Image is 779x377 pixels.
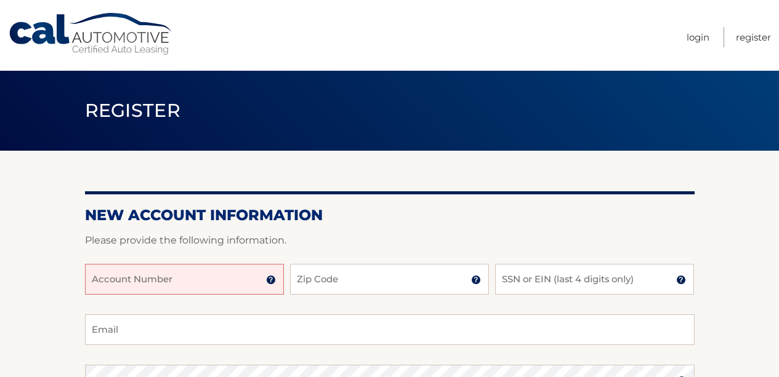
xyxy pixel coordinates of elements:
img: tooltip.svg [471,275,481,285]
input: SSN or EIN (last 4 digits only) [495,264,694,295]
a: Cal Automotive [8,12,174,56]
a: Login [687,27,709,47]
a: Register [736,27,771,47]
span: Register [85,99,181,122]
img: tooltip.svg [266,275,276,285]
img: tooltip.svg [676,275,686,285]
input: Zip Code [290,264,489,295]
input: Account Number [85,264,284,295]
p: Please provide the following information. [85,232,695,249]
h2: New Account Information [85,206,695,224]
input: Email [85,314,695,345]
